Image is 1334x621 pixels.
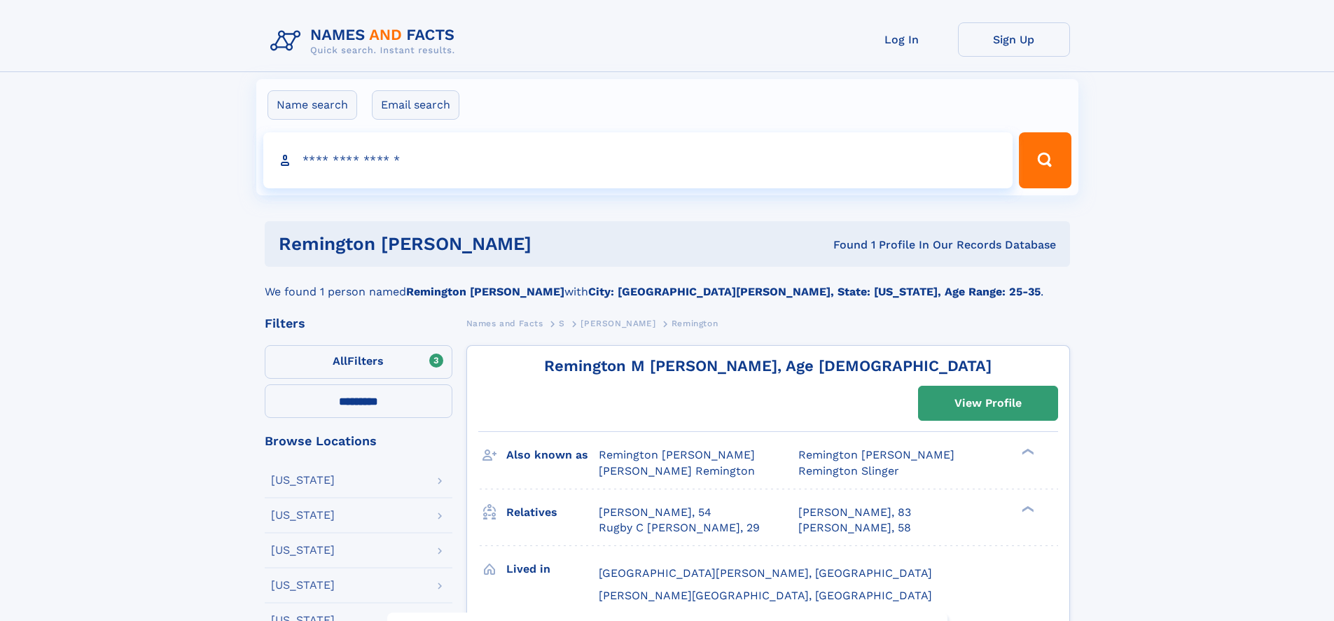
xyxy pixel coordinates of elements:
h3: Also known as [506,443,599,467]
a: [PERSON_NAME], 58 [798,520,911,536]
span: Remington [672,319,718,328]
a: [PERSON_NAME], 83 [798,505,911,520]
span: S [559,319,565,328]
b: City: [GEOGRAPHIC_DATA][PERSON_NAME], State: [US_STATE], Age Range: 25-35 [588,285,1041,298]
span: Remington [PERSON_NAME] [798,448,954,461]
div: View Profile [954,387,1022,419]
a: Sign Up [958,22,1070,57]
h3: Relatives [506,501,599,524]
span: [GEOGRAPHIC_DATA][PERSON_NAME], [GEOGRAPHIC_DATA] [599,566,932,580]
div: [US_STATE] [271,510,335,521]
a: Log In [846,22,958,57]
div: ❯ [1018,504,1035,513]
span: [PERSON_NAME][GEOGRAPHIC_DATA], [GEOGRAPHIC_DATA] [599,589,932,602]
label: Filters [265,345,452,379]
a: [PERSON_NAME] [581,314,655,332]
div: Filters [265,317,452,330]
a: Remington M [PERSON_NAME], Age [DEMOGRAPHIC_DATA] [544,357,992,375]
div: Browse Locations [265,435,452,447]
div: Found 1 Profile In Our Records Database [682,237,1056,253]
span: Remington Slinger [798,464,899,477]
img: Logo Names and Facts [265,22,466,60]
span: Remington [PERSON_NAME] [599,448,755,461]
span: [PERSON_NAME] Remington [599,464,755,477]
button: Search Button [1019,132,1071,188]
span: [PERSON_NAME] [581,319,655,328]
a: Rugby C [PERSON_NAME], 29 [599,520,760,536]
b: Remington [PERSON_NAME] [406,285,564,298]
a: Names and Facts [466,314,543,332]
input: search input [263,132,1013,188]
h3: Lived in [506,557,599,581]
span: All [333,354,347,368]
div: ❯ [1018,447,1035,456]
div: [US_STATE] [271,475,335,486]
a: [PERSON_NAME], 54 [599,505,711,520]
label: Email search [372,90,459,120]
h1: Remington [PERSON_NAME] [279,235,683,253]
a: S [559,314,565,332]
a: View Profile [919,386,1057,420]
div: We found 1 person named with . [265,267,1070,300]
label: Name search [268,90,357,120]
div: [US_STATE] [271,580,335,591]
div: [US_STATE] [271,545,335,556]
